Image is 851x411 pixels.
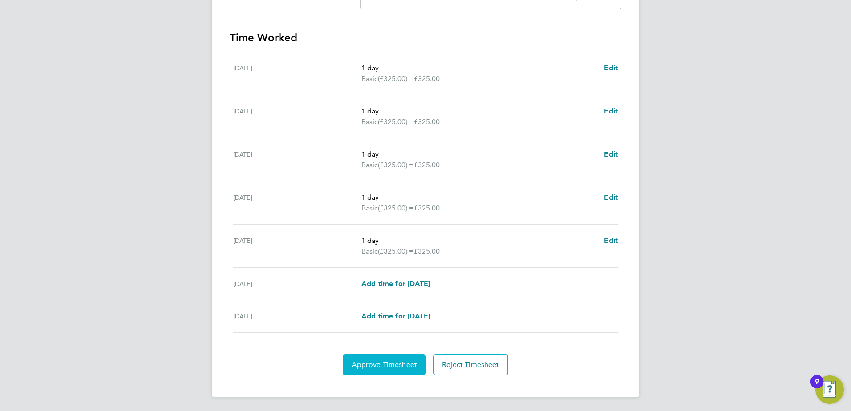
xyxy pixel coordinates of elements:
[378,161,414,169] span: (£325.00) =
[343,354,426,375] button: Approve Timesheet
[604,149,618,160] a: Edit
[233,235,361,257] div: [DATE]
[233,149,361,170] div: [DATE]
[361,106,597,117] p: 1 day
[361,117,378,127] span: Basic
[414,117,440,126] span: £325.00
[230,31,621,45] h3: Time Worked
[361,203,378,214] span: Basic
[604,64,618,72] span: Edit
[378,117,414,126] span: (£325.00) =
[361,246,378,257] span: Basic
[815,375,844,404] button: Open Resource Center, 9 new notifications
[604,236,618,245] span: Edit
[361,192,597,203] p: 1 day
[815,382,819,393] div: 9
[361,149,597,160] p: 1 day
[378,74,414,83] span: (£325.00) =
[233,311,361,322] div: [DATE]
[604,63,618,73] a: Edit
[361,279,430,288] span: Add time for [DATE]
[604,150,618,158] span: Edit
[414,247,440,255] span: £325.00
[604,193,618,201] span: Edit
[361,63,597,73] p: 1 day
[604,235,618,246] a: Edit
[361,312,430,320] span: Add time for [DATE]
[361,311,430,322] a: Add time for [DATE]
[604,106,618,117] a: Edit
[361,235,597,246] p: 1 day
[378,204,414,212] span: (£325.00) =
[233,63,361,84] div: [DATE]
[361,160,378,170] span: Basic
[233,192,361,214] div: [DATE]
[414,161,440,169] span: £325.00
[378,247,414,255] span: (£325.00) =
[604,192,618,203] a: Edit
[604,107,618,115] span: Edit
[233,278,361,289] div: [DATE]
[361,278,430,289] a: Add time for [DATE]
[414,204,440,212] span: £325.00
[442,360,499,369] span: Reject Timesheet
[414,74,440,83] span: £325.00
[433,354,508,375] button: Reject Timesheet
[361,73,378,84] span: Basic
[352,360,417,369] span: Approve Timesheet
[233,106,361,127] div: [DATE]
